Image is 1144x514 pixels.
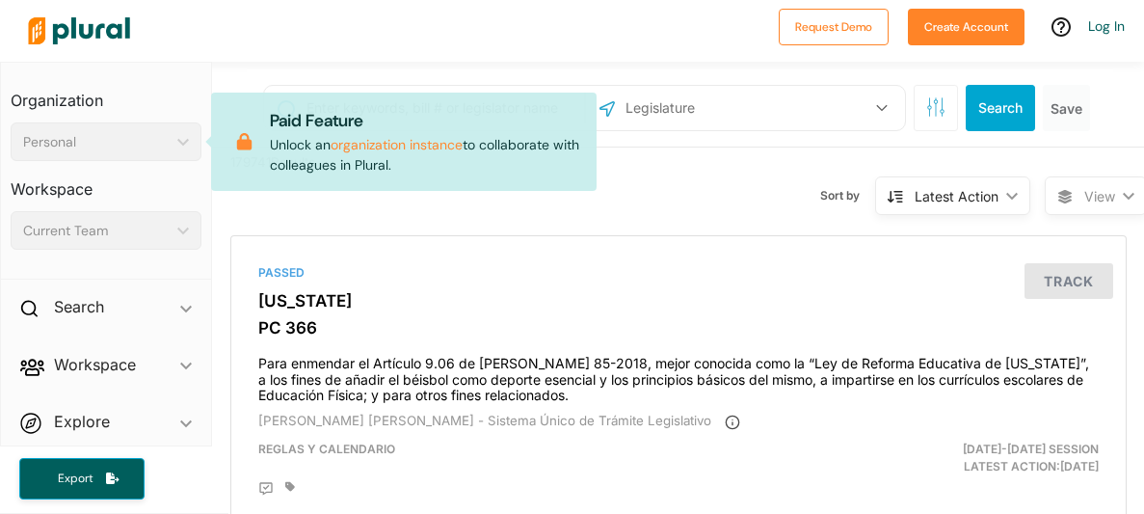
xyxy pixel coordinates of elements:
[285,481,295,493] div: Add tags
[23,221,170,241] div: Current Team
[908,9,1024,45] button: Create Account
[258,346,1099,404] h4: Para enmendar el Artículo 9.06 de [PERSON_NAME] 85-2018, mejor conocida como la “Ley de Reforma E...
[258,481,274,497] div: Add Position Statement
[258,442,395,456] span: Reglas y Calendario
[19,458,145,500] button: Export
[963,442,1099,456] span: [DATE]-[DATE] Session
[1043,85,1090,131] button: Save
[915,186,998,206] div: Latest Action
[1088,17,1125,35] a: Log In
[305,90,578,126] input: Enter keywords, bill # or legislator name
[11,161,201,203] h3: Workspace
[966,85,1035,131] button: Search
[270,108,581,176] p: Unlock an to collaborate with colleagues in Plural.
[624,90,830,126] input: Legislature
[54,296,104,317] h2: Search
[270,108,581,133] p: Paid Feature
[1024,263,1113,299] button: Track
[823,441,1113,475] div: Latest Action: [DATE]
[44,471,106,487] span: Export
[331,136,463,153] a: organization instance
[926,97,945,114] span: Search Filters
[258,318,1099,338] h3: PC 366
[258,413,711,428] span: [PERSON_NAME] [PERSON_NAME] - Sistema Único de Trámite Legislativo
[908,15,1024,36] a: Create Account
[258,291,1099,311] h3: [US_STATE]
[1084,186,1115,206] span: View
[779,15,889,36] a: Request Demo
[779,9,889,45] button: Request Demo
[820,187,875,204] span: Sort by
[258,264,1099,282] div: Passed
[11,72,201,115] h3: Organization
[23,132,170,152] div: Personal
